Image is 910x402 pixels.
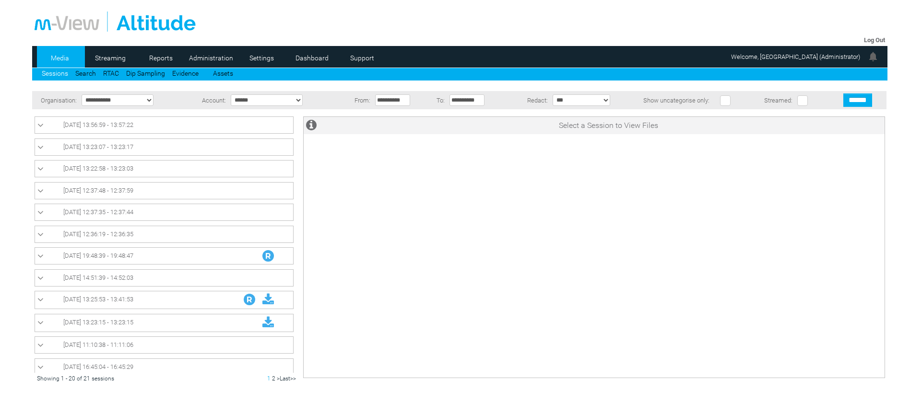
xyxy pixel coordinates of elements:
[37,272,291,284] a: [DATE] 14:51:39 - 14:52:03
[332,117,885,134] td: Select a Session to View Files
[126,69,165,77] a: Dip Sampling
[37,339,291,351] a: [DATE] 11:10:38 - 11:11:06
[37,375,114,382] span: Showing 1 - 20 of 21 sessions
[63,274,133,281] span: [DATE] 14:51:39 - 14:52:03
[138,51,184,65] a: Reports
[63,252,133,259] span: [DATE] 19:48:39 - 19:48:47
[32,91,79,109] td: Organisation:
[272,375,275,382] a: 2
[429,91,447,109] td: To:
[731,53,860,60] span: Welcome, [GEOGRAPHIC_DATA] (Administrator)
[339,51,386,65] a: Support
[37,207,291,218] a: [DATE] 12:37:35 - 12:37:44
[280,375,296,382] a: Last>>
[87,51,134,65] a: Streaming
[213,69,233,77] a: Assets
[75,69,96,77] a: Search
[37,51,83,65] a: Media
[277,375,280,382] a: >
[63,143,133,150] span: [DATE] 13:23:07 - 13:23:17
[764,97,792,104] span: Streamed:
[63,363,133,370] span: [DATE] 16:45:04 - 16:45:29
[63,296,133,303] span: [DATE] 13:25:53 - 13:41:53
[188,91,228,109] td: Account:
[63,187,133,194] span: [DATE] 12:37:48 - 12:37:59
[63,208,133,216] span: [DATE] 12:37:35 - 12:37:44
[238,51,285,65] a: Settings
[267,375,271,382] span: 1
[37,250,291,262] a: [DATE] 19:48:39 - 19:48:47
[503,91,550,109] td: Redact:
[37,361,291,373] a: [DATE] 16:45:04 - 16:45:29
[262,250,274,262] img: R_Indication.svg
[864,36,885,44] a: Log Out
[188,51,235,65] a: Administration
[63,165,133,172] span: [DATE] 13:22:58 - 13:23:03
[63,319,133,326] span: [DATE] 13:23:15 - 13:23:15
[63,341,133,348] span: [DATE] 11:10:38 - 11:11:06
[343,91,373,109] td: From:
[643,97,709,104] span: Show uncategorise only:
[63,121,133,128] span: [DATE] 13:56:59 - 13:57:22
[37,294,291,306] a: [DATE] 13:25:53 - 13:41:53
[867,51,879,62] img: bell24.png
[172,69,199,77] a: Evidence
[37,119,291,131] a: [DATE] 13:56:59 - 13:57:22
[37,229,291,240] a: [DATE] 12:36:19 - 12:36:35
[244,294,255,305] img: R_Indication.svg
[37,317,291,329] a: [DATE] 13:23:15 - 13:23:15
[37,163,291,174] a: [DATE] 13:22:58 - 13:23:03
[42,69,68,77] a: Sessions
[289,51,335,65] a: Dashboard
[37,141,291,153] a: [DATE] 13:23:07 - 13:23:17
[103,69,119,77] a: RTAC
[63,230,133,238] span: [DATE] 12:36:19 - 12:36:35
[37,185,291,196] a: [DATE] 12:37:48 - 12:37:59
